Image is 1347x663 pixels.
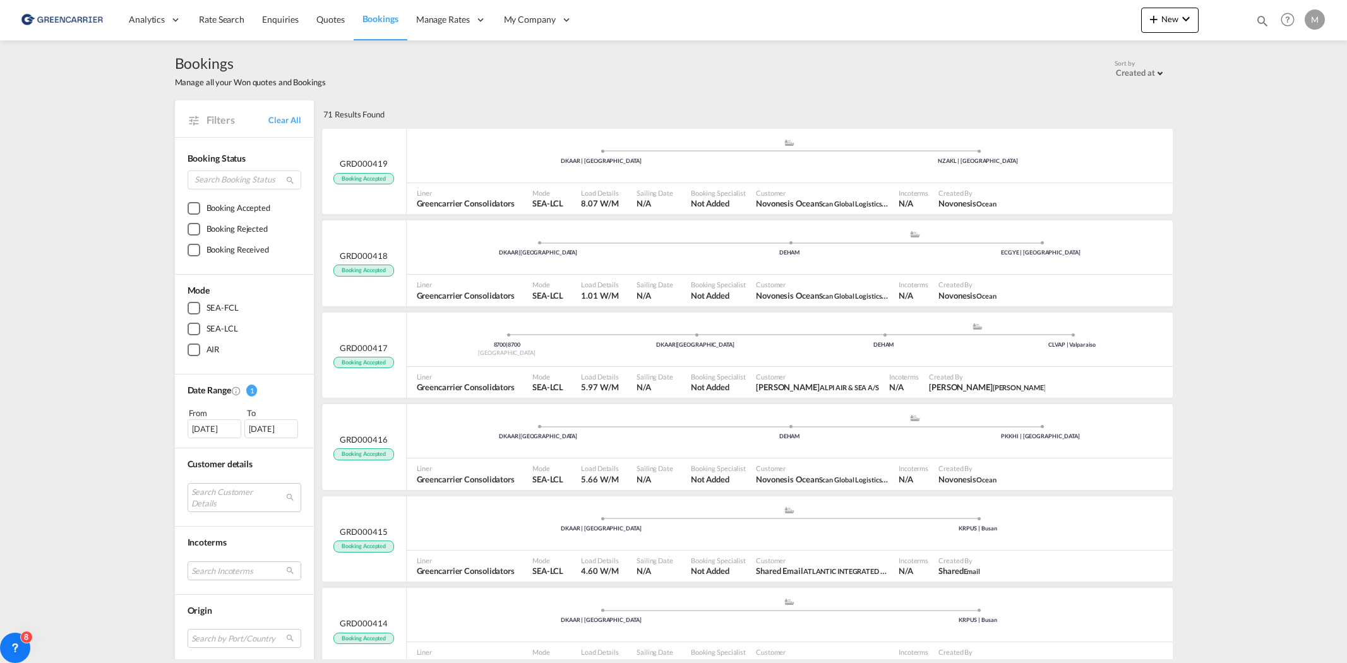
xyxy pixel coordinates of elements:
[207,302,239,314] div: SEA-FCL
[938,290,997,301] span: Novonesis Ocean
[756,198,889,209] span: Novonesis Ocean Scan Global Logistics A/S
[938,565,980,576] span: Shared Email
[691,474,746,485] span: Not Added
[970,323,985,330] md-icon: assets/icons/custom/ship-fill.svg
[188,385,231,395] span: Date Range
[207,343,220,356] div: AIR
[676,341,678,348] span: |
[581,280,619,289] span: Load Details
[268,114,301,126] a: Clear All
[1277,9,1298,30] span: Help
[637,188,673,198] span: Sailing Date
[340,526,387,537] span: GRD000415
[532,290,563,301] span: SEA-LCL
[532,188,563,198] span: Mode
[889,372,919,381] span: Incoterms
[637,290,673,301] span: N/A
[188,302,301,314] md-checkbox: SEA-FCL
[899,280,928,289] span: Incoterms
[789,525,1166,533] div: KRPUS | Busan
[976,200,997,208] span: Ocean
[188,323,301,335] md-checkbox: SEA-LCL
[316,14,344,25] span: Quotes
[518,249,520,256] span: |
[1146,14,1194,24] span: New
[938,556,980,565] span: Created By
[129,13,165,26] span: Analytics
[413,525,790,533] div: DKAAR | [GEOGRAPHIC_DATA]
[637,647,673,657] span: Sailing Date
[532,280,563,289] span: Mode
[691,556,746,565] span: Booking Specialist
[175,76,326,88] span: Manage all your Won quotes and Bookings
[188,407,301,438] span: From To [DATE][DATE]
[333,173,394,185] span: Booking Accepted
[340,342,387,354] span: GRD000417
[756,381,879,393] span: Frederik Christoffersen ALPI AIR & SEA A/S
[581,474,618,484] span: 5.66 W/M
[333,448,394,460] span: Booking Accepted
[207,244,269,256] div: Booking Received
[637,556,673,565] span: Sailing Date
[532,372,563,381] span: Mode
[417,647,515,657] span: Liner
[1146,11,1161,27] md-icon: icon-plus 400-fg
[756,565,889,576] span: Shared Email ATLANTIC INTEGRATED FREIGHT APS
[938,463,997,473] span: Created By
[899,647,928,657] span: Incoterms
[188,458,253,469] span: Customer details
[993,383,1046,391] span: [PERSON_NAME]
[1115,59,1134,68] span: Sort by
[637,463,673,473] span: Sailing Date
[188,407,243,419] div: From
[532,556,563,565] span: Mode
[1255,14,1269,28] md-icon: icon-magnify
[782,507,797,513] md-icon: assets/icons/custom/ship-fill.svg
[756,188,889,198] span: Customer
[581,463,619,473] span: Load Details
[756,474,889,485] span: Novonesis Ocean Scan Global Logistics A/S
[1277,9,1305,32] div: Help
[691,372,746,381] span: Booking Specialist
[417,198,515,209] span: Greencarrier Consolidators
[978,341,1166,349] div: CLVAP | Valparaiso
[322,129,1173,215] div: GRD000419 Booking Accepted assets/icons/custom/ship-fill.svgassets/icons/custom/roll-o-plane.svgP...
[262,14,299,25] span: Enquiries
[362,13,398,24] span: Bookings
[246,385,258,397] span: 1
[756,290,889,301] span: Novonesis Ocean Scan Global Logistics A/S
[244,419,298,438] div: [DATE]
[976,292,997,300] span: Ocean
[976,475,997,484] span: Ocean
[907,415,923,421] md-icon: assets/icons/custom/ship-fill.svg
[532,463,563,473] span: Mode
[581,198,618,208] span: 8.07 W/M
[532,565,563,576] span: SEA-LCL
[19,6,104,34] img: b0b18ec08afe11efb1d4932555f5f09d.png
[188,419,241,438] div: [DATE]
[333,633,394,645] span: Booking Accepted
[188,537,227,547] span: Incoterms
[637,372,673,381] span: Sailing Date
[756,463,889,473] span: Customer
[506,341,508,348] span: |
[175,53,326,73] span: Bookings
[322,404,1173,490] div: GRD000416 Booking Accepted Port of OriginAarhus assets/icons/custom/ship-fill.svgassets/icons/cus...
[915,433,1166,441] div: PKKHI | [GEOGRAPHIC_DATA]
[915,249,1166,257] div: ECGYE | [GEOGRAPHIC_DATA]
[207,113,269,127] span: Filters
[1141,8,1199,33] button: icon-plus 400-fgNewicon-chevron-down
[637,474,673,485] span: N/A
[188,605,212,616] span: Origin
[637,565,673,576] span: N/A
[1178,11,1194,27] md-icon: icon-chevron-down
[938,474,997,485] span: Novonesis Ocean
[417,188,515,198] span: Liner
[581,372,619,381] span: Load Details
[581,290,618,301] span: 1.01 W/M
[938,647,980,657] span: Created By
[340,250,387,261] span: GRD000418
[637,280,673,289] span: Sailing Date
[1255,14,1269,33] div: icon-magnify
[417,280,515,289] span: Liner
